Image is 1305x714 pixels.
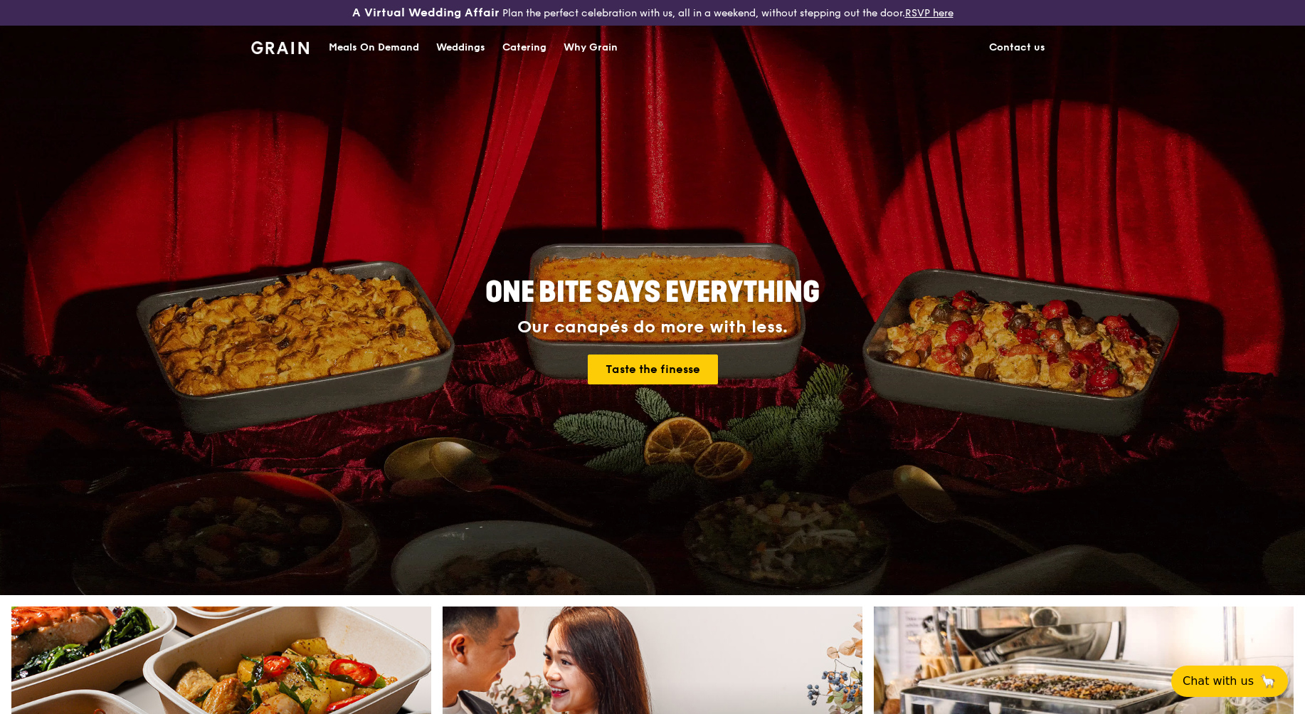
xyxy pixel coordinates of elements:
a: GrainGrain [251,25,309,68]
span: Chat with us [1183,673,1254,690]
a: Contact us [981,26,1054,69]
div: Catering [502,26,546,69]
a: Weddings [428,26,494,69]
div: Our canapés do more with less. [396,317,909,337]
img: Grain [251,41,309,54]
h3: A Virtual Wedding Affair [352,6,500,20]
a: Why Grain [555,26,626,69]
div: Meals On Demand [329,26,419,69]
a: Taste the finesse [588,355,718,384]
div: Why Grain [564,26,618,69]
div: Weddings [436,26,485,69]
a: Catering [494,26,555,69]
button: Chat with us🦙 [1171,666,1288,697]
a: RSVP here [905,7,953,19]
span: 🦙 [1259,673,1277,690]
span: ONE BITE SAYS EVERYTHING [485,275,820,310]
div: Plan the perfect celebration with us, all in a weekend, without stepping out the door. [243,6,1062,20]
